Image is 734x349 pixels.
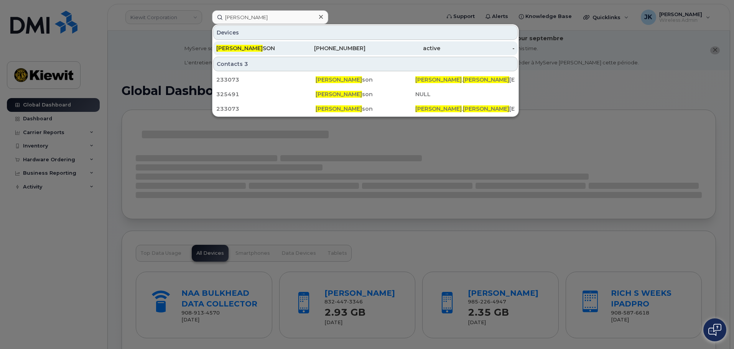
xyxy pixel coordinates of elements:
[213,73,518,87] a: 233073[PERSON_NAME]son[PERSON_NAME].[PERSON_NAME][EMAIL_ADDRESS][PERSON_NAME][DOMAIN_NAME]
[415,105,462,112] span: [PERSON_NAME]
[316,105,362,112] span: [PERSON_NAME]
[216,45,263,52] span: [PERSON_NAME]
[415,105,515,113] div: . [EMAIL_ADDRESS][PERSON_NAME][DOMAIN_NAME]
[216,90,316,98] div: 325491
[365,44,440,52] div: active
[316,90,415,98] div: son
[316,91,362,98] span: [PERSON_NAME]
[463,76,509,83] span: [PERSON_NAME]
[415,90,515,98] div: NULL
[213,102,518,116] a: 233073[PERSON_NAME]son[PERSON_NAME].[PERSON_NAME][EMAIL_ADDRESS][PERSON_NAME][DOMAIN_NAME]
[213,87,518,101] a: 325491[PERSON_NAME]sonNULL
[463,105,509,112] span: [PERSON_NAME]
[415,76,462,83] span: [PERSON_NAME]
[316,76,362,83] span: [PERSON_NAME]
[216,76,316,84] div: 233073
[216,105,316,113] div: 233073
[415,76,515,84] div: . [EMAIL_ADDRESS][PERSON_NAME][DOMAIN_NAME]
[244,60,248,68] span: 3
[213,57,518,71] div: Contacts
[291,44,366,52] div: [PHONE_NUMBER]
[213,41,518,55] a: [PERSON_NAME]SON[PHONE_NUMBER]active-
[316,105,415,113] div: son
[440,44,515,52] div: -
[216,44,291,52] div: SON
[213,25,518,40] div: Devices
[316,76,415,84] div: son
[708,324,721,336] img: Open chat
